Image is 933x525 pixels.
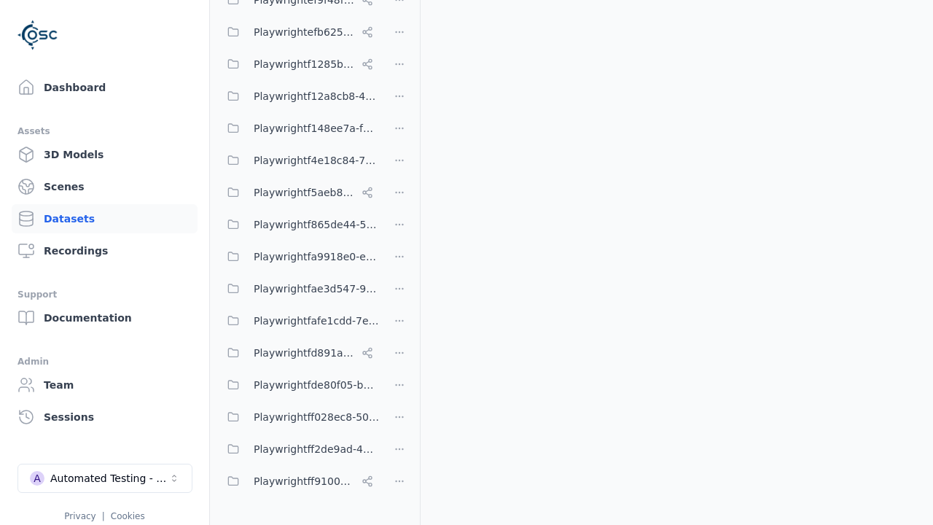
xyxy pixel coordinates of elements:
span: | [102,511,105,521]
a: Recordings [12,236,198,265]
button: Playwrightf865de44-5a3a-4288-a605-65bfd134d238 [219,210,379,239]
button: Playwrightf12a8cb8-44f5-4bf0-b292-721ddd8e7e42 [219,82,379,111]
button: Playwrightff028ec8-50e9-4dd8-81bd-941bca1e104f [219,402,379,432]
a: Documentation [12,303,198,332]
a: Team [12,370,198,400]
div: Admin [17,353,192,370]
img: Logo [17,15,58,55]
span: Playwrightf865de44-5a3a-4288-a605-65bfd134d238 [254,216,379,233]
a: Dashboard [12,73,198,102]
button: Playwrightfa9918e0-e6c7-48e0-9ade-ec9b0f0d9008 [219,242,379,271]
span: Playwrightff2de9ad-4338-48c0-bd04-efed0ef8cbf4 [254,440,379,458]
button: Playwrightfafe1cdd-7eb2-4390-bfe1-ed4773ecffac [219,306,379,335]
a: 3D Models [12,140,198,169]
button: Playwrightfde80f05-b70d-4104-ad1c-b71865a0eedf [219,370,379,400]
span: Playwrightfa9918e0-e6c7-48e0-9ade-ec9b0f0d9008 [254,248,379,265]
div: Automated Testing - Playwright [50,471,168,486]
div: A [30,471,44,486]
span: Playwrightf1285bef-0e1f-4916-a3c2-d80ed4e692e1 [254,55,356,73]
a: Scenes [12,172,198,201]
span: Playwrightf148ee7a-f6f0-478b-8659-42bd4a5eac88 [254,120,379,137]
a: Cookies [111,511,145,521]
a: Privacy [64,511,95,521]
span: Playwrightfafe1cdd-7eb2-4390-bfe1-ed4773ecffac [254,312,379,330]
button: Playwrightf4e18c84-7c7e-4c28-bfa4-7be69262452c [219,146,379,175]
span: Playwrightf12a8cb8-44f5-4bf0-b292-721ddd8e7e42 [254,87,379,105]
div: Assets [17,122,192,140]
span: Playwrightff028ec8-50e9-4dd8-81bd-941bca1e104f [254,408,379,426]
a: Sessions [12,402,198,432]
button: Playwrightefb6251a-f72e-4cb7-bc11-185fbdc8734c [219,17,379,47]
button: Playwrightf148ee7a-f6f0-478b-8659-42bd4a5eac88 [219,114,379,143]
button: Playwrightfae3d547-9354-4b34-ba80-334734bb31d4 [219,274,379,303]
span: Playwrightfde80f05-b70d-4104-ad1c-b71865a0eedf [254,376,379,394]
span: Playwrightff910033-c297-413c-9627-78f34a067480 [254,472,356,490]
button: Playwrightff2de9ad-4338-48c0-bd04-efed0ef8cbf4 [219,435,379,464]
button: Playwrightf1285bef-0e1f-4916-a3c2-d80ed4e692e1 [219,50,379,79]
a: Datasets [12,204,198,233]
span: Playwrightefb6251a-f72e-4cb7-bc11-185fbdc8734c [254,23,356,41]
span: Playwrightfd891aa9-817c-4b53-b4a5-239ad8786b13 [254,344,356,362]
button: Playwrightf5aeb831-9105-46b5-9a9b-c943ac435ad3 [219,178,379,207]
button: Select a workspace [17,464,192,493]
button: Playwrightfd891aa9-817c-4b53-b4a5-239ad8786b13 [219,338,379,367]
button: Playwrightff910033-c297-413c-9627-78f34a067480 [219,467,379,496]
span: Playwrightf5aeb831-9105-46b5-9a9b-c943ac435ad3 [254,184,356,201]
div: Support [17,286,192,303]
span: Playwrightf4e18c84-7c7e-4c28-bfa4-7be69262452c [254,152,379,169]
span: Playwrightfae3d547-9354-4b34-ba80-334734bb31d4 [254,280,379,297]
